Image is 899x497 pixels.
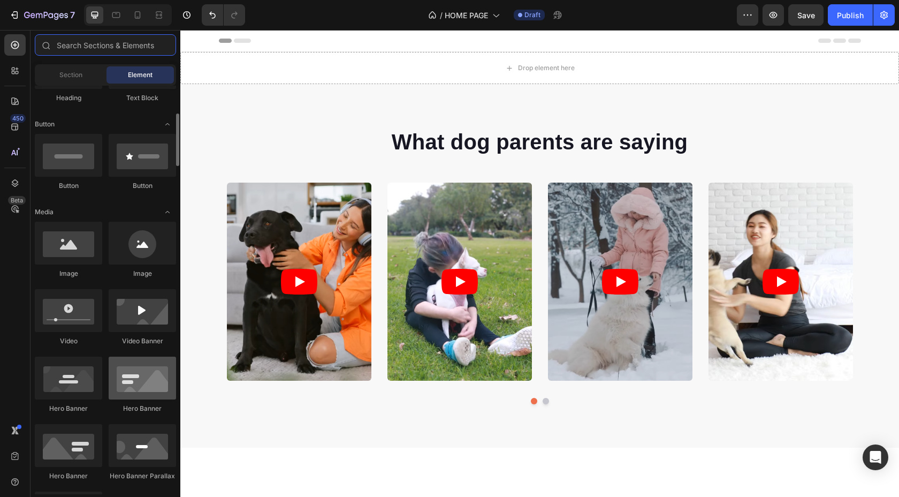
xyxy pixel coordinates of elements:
[70,9,75,21] p: 7
[362,368,369,374] button: Dot
[101,239,137,265] button: Play
[422,239,458,265] button: Play
[202,4,245,26] div: Undo/Redo
[59,70,82,80] span: Section
[35,269,102,278] div: Image
[828,4,873,26] button: Publish
[35,207,54,217] span: Media
[109,93,176,103] div: Text Block
[338,34,394,42] div: Drop element here
[109,336,176,346] div: Video Banner
[109,404,176,413] div: Hero Banner
[788,4,824,26] button: Save
[109,471,176,481] div: Hero Banner Parallax
[35,471,102,481] div: Hero Banner
[128,70,153,80] span: Element
[35,34,176,56] input: Search Sections & Elements
[797,11,815,20] span: Save
[261,239,298,265] button: Play
[159,204,176,221] span: Toggle open
[4,4,80,26] button: 7
[35,181,102,191] div: Button
[582,239,619,265] button: Play
[35,404,102,413] div: Hero Banner
[159,116,176,133] span: Toggle open
[109,181,176,191] div: Button
[10,114,26,123] div: 450
[35,119,55,129] span: Button
[351,368,357,374] button: Dot
[445,10,488,21] span: HOME PAGE
[837,10,864,21] div: Publish
[35,93,102,103] div: Heading
[8,196,26,205] div: Beta
[35,336,102,346] div: Video
[863,445,888,470] div: Open Intercom Messenger
[524,10,540,20] span: Draft
[440,10,443,21] span: /
[109,269,176,278] div: Image
[180,30,899,497] iframe: Design area
[48,98,672,126] p: What dog parents are saying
